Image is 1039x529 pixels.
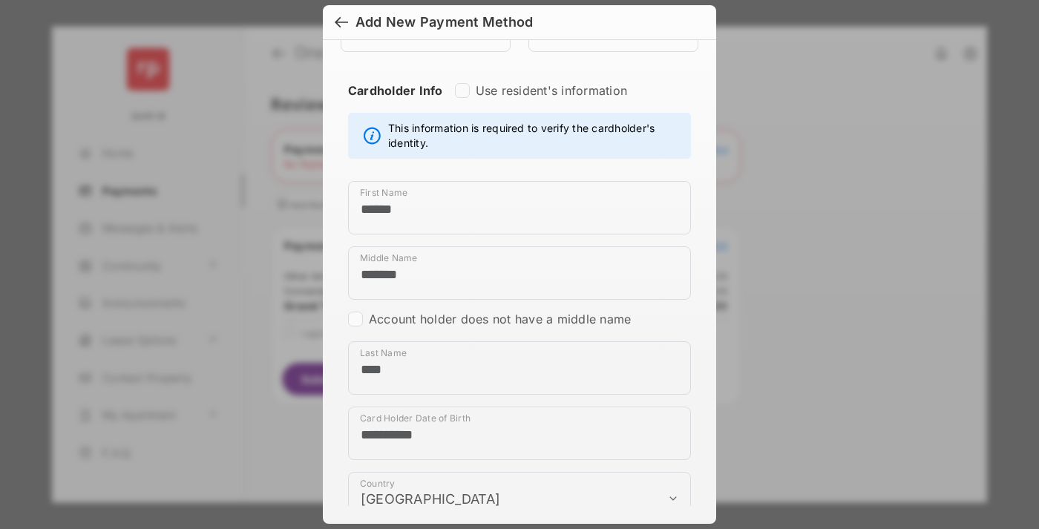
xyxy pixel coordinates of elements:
[348,83,443,125] strong: Cardholder Info
[388,121,683,151] span: This information is required to verify the cardholder's identity.
[348,472,691,525] div: payment_method_screening[postal_addresses][country]
[355,14,533,30] div: Add New Payment Method
[369,312,631,326] label: Account holder does not have a middle name
[476,83,627,98] label: Use resident's information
